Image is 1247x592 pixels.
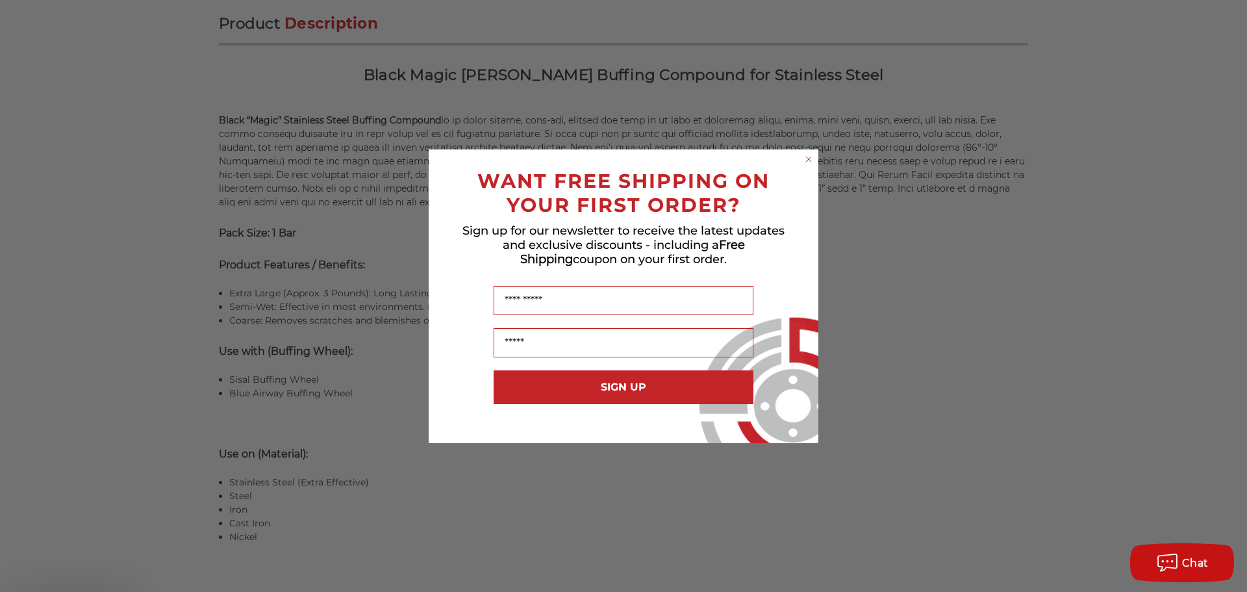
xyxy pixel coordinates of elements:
span: Sign up for our newsletter to receive the latest updates and exclusive discounts - including a co... [462,224,785,266]
span: Free Shipping [520,238,745,266]
span: WANT FREE SHIPPING ON YOUR FIRST ORDER? [477,169,770,217]
button: SIGN UP [494,370,753,404]
span: Chat [1182,557,1209,569]
button: Close dialog [802,153,815,166]
input: Email [494,328,753,357]
button: Chat [1130,543,1234,582]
